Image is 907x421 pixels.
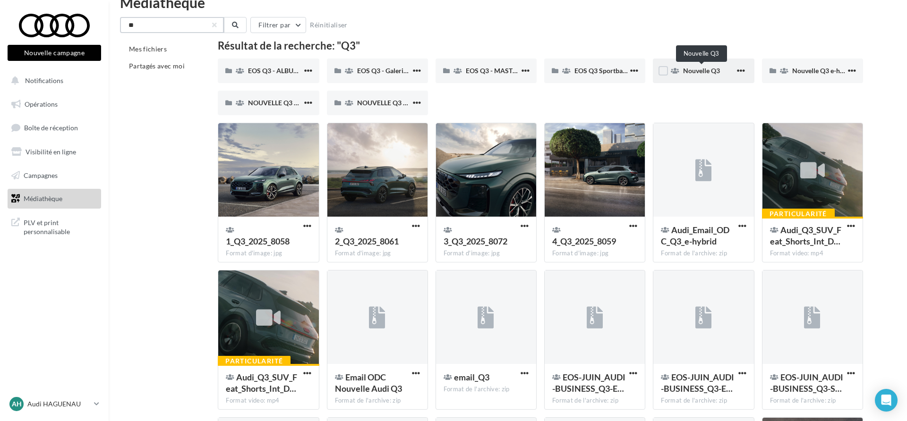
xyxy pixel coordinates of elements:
a: PLV et print personnalisable [6,212,103,240]
a: Opérations [6,94,103,114]
div: Open Intercom Messenger [875,389,898,412]
button: Filtrer par [250,17,306,33]
button: Réinitialiser [306,19,351,31]
span: NOUVELLE Q3 SPORTBACK [248,99,333,107]
span: EOS Q3 - Galerie 2 [357,67,412,75]
div: Résultat de la recherche: "Q3" [218,41,863,51]
span: EOS Q3 - ALBUM PHOTO [248,67,324,75]
div: Nouvelle Q3 [676,45,727,62]
div: Format de l'archive: zip [444,385,529,394]
a: Visibilité en ligne [6,142,103,162]
span: EOS-JUIN_AUDI-BUSINESS_Q3-E-HYBRID_PL-1080x1080 [661,372,734,394]
p: Audi HAGUENAU [27,399,90,409]
a: Boîte de réception [6,118,103,138]
span: Audi_Q3_SUV_Feat_Shorts_Int_Design_15s_4x5_EN_clean.mov_1 [770,225,841,246]
span: Campagnes [24,171,58,179]
span: 3_Q3_2025_8072 [444,236,507,246]
span: EOS Q3 Sportback & SB e-Hybrid [574,67,673,75]
span: 1_Q3_2025_8058 [226,236,290,246]
div: Format de l'archive: zip [661,249,746,258]
div: Format de l'archive: zip [770,396,855,405]
span: Médiathèque [24,194,62,202]
span: Audi_Email_ODC_Q3_e-hybrid [661,225,729,246]
span: EOS-JUIN_AUDI-BUSINESS_Q3-SB-E-HYBRID_CAR-1080x1080 [770,372,843,394]
div: Format de l'archive: zip [335,396,420,405]
div: Particularité [218,356,291,366]
div: Format de l'archive: zip [552,396,637,405]
div: Format video: mp4 [226,396,311,405]
span: Visibilité en ligne [26,148,76,156]
span: Email ODC Nouvelle Audi Q3 [335,372,402,394]
span: Partagés avec moi [129,62,185,70]
span: AH [12,399,22,409]
span: EOS Q3 - MASTER INTERIEUR [466,67,556,75]
button: Nouvelle campagne [8,45,101,61]
span: PLV et print personnalisable [24,216,97,236]
span: Nouvelle Q3 e-hybrid [792,67,856,75]
span: EOS-JUIN_AUDI-BUSINESS_Q3-E-HYBRID_CAR-1080x1080 [552,372,625,394]
a: Campagnes [6,166,103,185]
a: AH Audi HAGUENAU [8,395,101,413]
span: Audi_Q3_SUV_Feat_Shorts_Int_Design_15s_9x16_EN_clean.mov_1 [226,372,297,394]
div: Format d'image: jpg [335,249,420,258]
span: email_Q3 [454,372,489,382]
div: Format video: mp4 [770,249,855,258]
span: 4_Q3_2025_8059 [552,236,616,246]
a: Médiathèque [6,189,103,209]
div: Format d'image: jpg [552,249,637,258]
span: Mes fichiers [129,45,167,53]
span: Notifications [25,76,63,84]
div: Format d'image: jpg [226,249,311,258]
div: Format d'image: jpg [444,249,529,258]
span: 2_Q3_2025_8061 [335,236,399,246]
span: Opérations [25,100,58,108]
div: Format de l'archive: zip [661,396,746,405]
span: Nouvelle Q3 [683,67,720,75]
button: Notifications [6,71,99,91]
span: NOUVELLE Q3 SPORTBACK E-HYBRID [357,99,474,107]
div: Particularité [762,209,835,219]
span: Boîte de réception [24,124,78,132]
